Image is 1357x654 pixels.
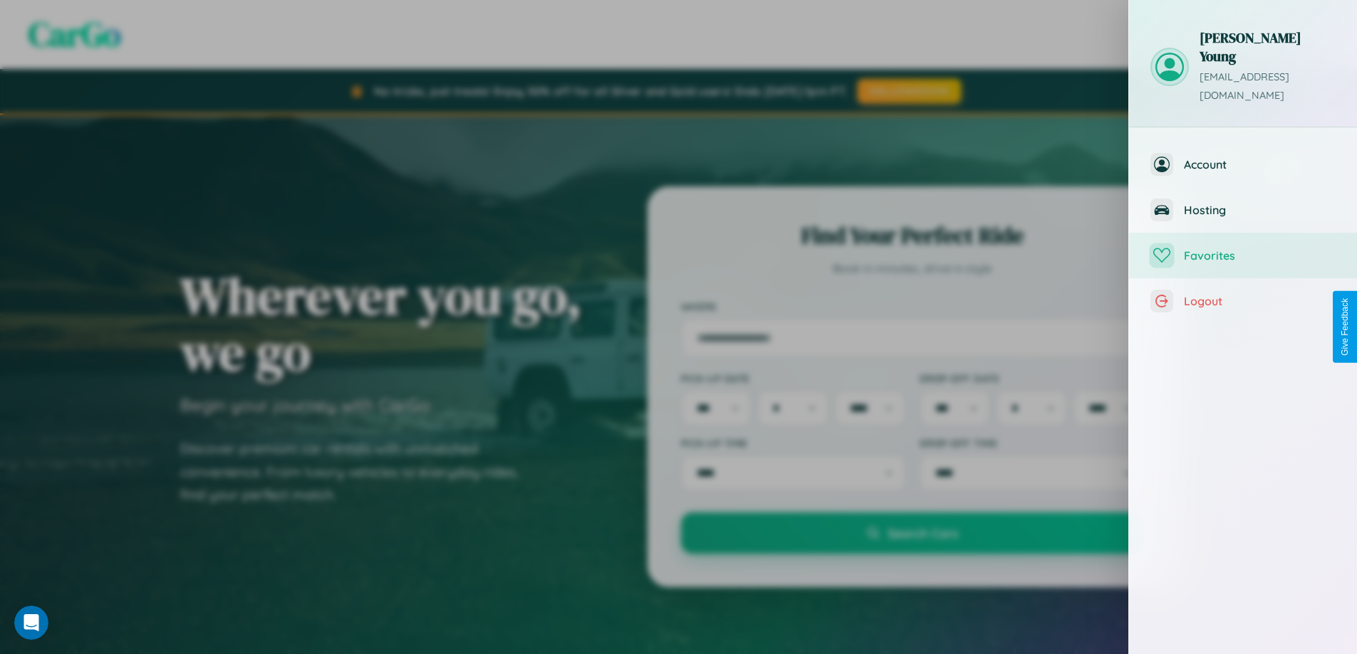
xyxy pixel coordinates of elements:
[1340,298,1350,356] div: Give Feedback
[1129,233,1357,278] button: Favorites
[1200,68,1336,105] p: [EMAIL_ADDRESS][DOMAIN_NAME]
[1200,28,1336,65] h3: [PERSON_NAME] Young
[1129,278,1357,324] button: Logout
[1129,142,1357,187] button: Account
[1184,294,1336,308] span: Logout
[1129,187,1357,233] button: Hosting
[14,606,48,640] iframe: Intercom live chat
[1184,248,1336,263] span: Favorites
[1184,203,1336,217] span: Hosting
[1184,157,1336,172] span: Account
